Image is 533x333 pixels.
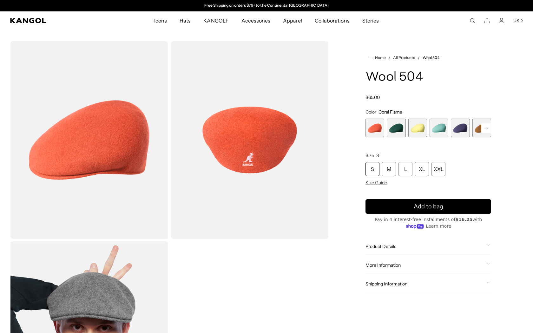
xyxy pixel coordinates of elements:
[393,55,415,60] a: All Products
[398,162,412,176] div: L
[201,3,332,8] div: Announcement
[378,109,402,115] span: Coral Flame
[235,11,277,30] a: Accessories
[148,11,173,30] a: Icons
[431,162,445,176] div: XXL
[386,54,391,62] li: /
[154,11,167,30] span: Icons
[387,119,405,137] label: Deep Emerald
[201,3,332,8] div: 1 of 2
[356,11,385,30] a: Stories
[204,3,329,8] a: Free Shipping on orders $79+ to the Continental [GEOGRAPHIC_DATA]
[430,119,448,137] label: Aquatic
[408,119,427,137] div: 3 of 21
[365,95,380,100] span: $65.00
[423,55,439,60] a: Wool 504
[365,244,484,249] span: Product Details
[365,162,379,176] div: S
[365,119,384,137] div: 1 of 21
[365,109,376,115] span: Color
[387,119,405,137] div: 2 of 21
[365,199,491,214] button: Add to bag
[197,11,235,30] a: KANGOLF
[365,153,374,158] span: Size
[430,119,448,137] div: 4 of 21
[10,18,102,23] a: Kangol
[203,11,228,30] span: KANGOLF
[365,180,387,186] span: Size Guide
[365,119,384,137] label: Coral Flame
[362,11,379,30] span: Stories
[365,70,491,84] h1: Wool 504
[451,119,470,137] label: Hazy Indigo
[365,262,484,268] span: More Information
[368,55,386,61] a: Home
[470,18,475,23] summary: Search here
[374,55,386,60] span: Home
[241,11,270,30] span: Accessories
[365,281,484,287] span: Shipping Information
[171,41,329,239] img: color-coral-flame
[451,119,470,137] div: 5 of 21
[173,11,197,30] a: Hats
[365,54,491,62] nav: breadcrumbs
[10,41,168,239] img: color-coral-flame
[415,54,420,62] li: /
[484,18,490,23] button: Cart
[376,153,379,158] span: S
[277,11,308,30] a: Apparel
[201,3,332,8] slideshow-component: Announcement bar
[382,162,396,176] div: M
[308,11,356,30] a: Collaborations
[414,202,443,211] span: Add to bag
[408,119,427,137] label: Butter Chiffon
[315,11,349,30] span: Collaborations
[513,18,523,23] button: USD
[472,119,491,137] div: 6 of 21
[283,11,302,30] span: Apparel
[180,11,191,30] span: Hats
[499,18,504,23] a: Account
[472,119,491,137] label: Rustic Caramel
[415,162,429,176] div: XL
